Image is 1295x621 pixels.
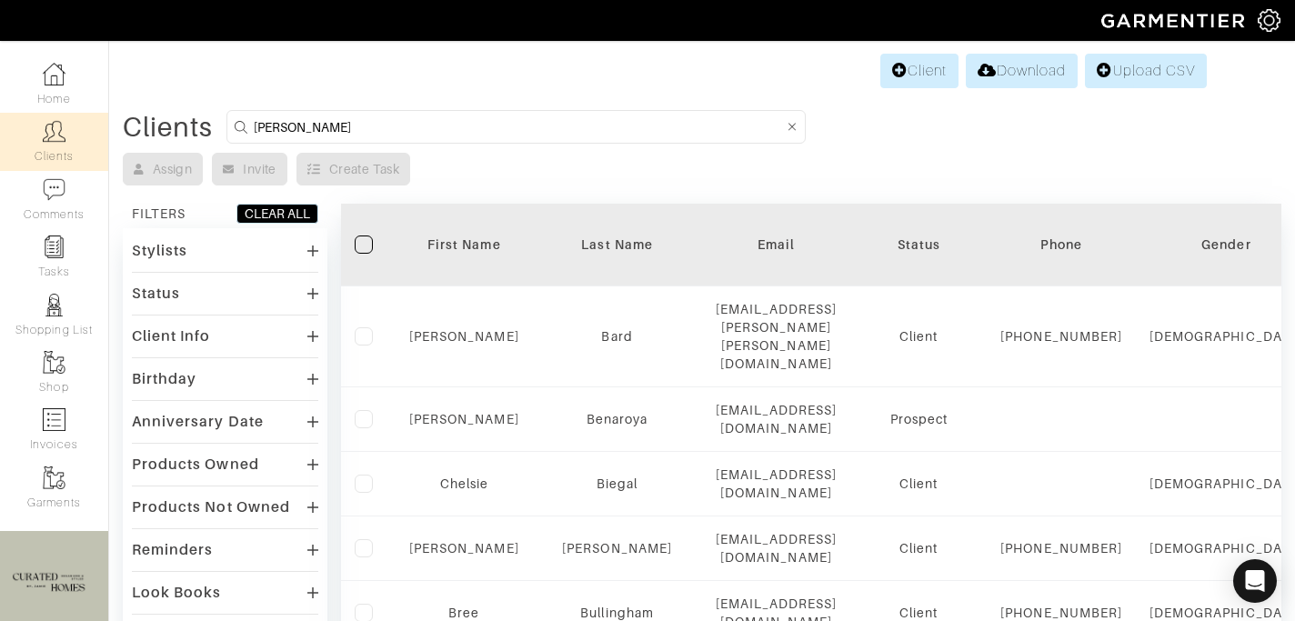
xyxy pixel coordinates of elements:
div: Products Not Owned [132,498,290,516]
a: Bullingham [580,606,654,620]
div: [PHONE_NUMBER] [1000,539,1122,557]
div: Email [716,235,838,254]
button: CLEAR ALL [236,204,318,224]
div: Anniversary Date [132,413,264,431]
div: [EMAIL_ADDRESS][DOMAIN_NAME] [716,466,838,502]
img: garments-icon-b7da505a4dc4fd61783c78ac3ca0ef83fa9d6f193b1c9dc38574b1d14d53ca28.png [43,466,65,489]
img: gear-icon-white-bd11855cb880d31180b6d7d6211b90ccbf57a29d726f0c71d8c61bd08dd39cc2.png [1258,9,1280,32]
a: Benaroya [587,412,647,426]
div: [EMAIL_ADDRESS][DOMAIN_NAME] [716,401,838,437]
div: Birthday [132,370,196,388]
div: Look Books [132,584,222,602]
img: dashboard-icon-dbcd8f5a0b271acd01030246c82b418ddd0df26cd7fceb0bd07c9910d44c42f6.png [43,63,65,85]
div: Stylists [132,242,187,260]
th: Toggle SortBy [850,204,987,286]
img: reminder-icon-8004d30b9f0a5d33ae49ab947aed9ed385cf756f9e5892f1edd6e32f2345188e.png [43,235,65,258]
div: Last Name [547,235,688,254]
a: Upload CSV [1085,54,1207,88]
a: Biegal [597,476,637,491]
div: CLEAR ALL [245,205,310,223]
img: orders-icon-0abe47150d42831381b5fb84f609e132dff9fe21cb692f30cb5eec754e2cba89.png [43,408,65,431]
a: [PERSON_NAME] [409,329,519,344]
div: Reminders [132,541,213,559]
div: [EMAIL_ADDRESS][DOMAIN_NAME] [716,530,838,566]
a: Bree [448,606,479,620]
div: Products Owned [132,456,259,474]
div: Status [132,285,180,303]
img: stylists-icon-eb353228a002819b7ec25b43dbf5f0378dd9e0616d9560372ff212230b889e62.png [43,294,65,316]
a: [PERSON_NAME] [409,412,519,426]
a: Chelsie [440,476,488,491]
div: Prospect [864,410,973,428]
div: [EMAIL_ADDRESS][PERSON_NAME][PERSON_NAME][DOMAIN_NAME] [716,300,838,373]
th: Toggle SortBy [533,204,702,286]
img: clients-icon-6bae9207a08558b7cb47a8932f037763ab4055f8c8b6bfacd5dc20c3e0201464.png [43,120,65,143]
img: garments-icon-b7da505a4dc4fd61783c78ac3ca0ef83fa9d6f193b1c9dc38574b1d14d53ca28.png [43,351,65,374]
th: Toggle SortBy [396,204,533,286]
div: [PHONE_NUMBER] [1000,327,1122,346]
img: garmentier-logo-header-white-b43fb05a5012e4ada735d5af1a66efaba907eab6374d6393d1fbf88cb4ef424d.png [1092,5,1258,36]
div: Status [864,235,973,254]
a: [PERSON_NAME] [562,541,672,556]
div: FILTERS [132,205,186,223]
div: Client [864,475,973,493]
div: Clients [123,118,213,136]
input: Search by name, email, phone, city, or state [254,115,784,138]
div: Phone [1000,235,1122,254]
a: [PERSON_NAME] [409,541,519,556]
a: Client [880,54,959,88]
div: First Name [409,235,519,254]
div: Client [864,539,973,557]
a: Bard [601,329,632,344]
a: Download [966,54,1078,88]
div: Client Info [132,327,211,346]
div: Open Intercom Messenger [1233,559,1277,603]
img: comment-icon-a0a6a9ef722e966f86d9cbdc48e553b5cf19dbc54f86b18d962a5391bc8f6eb6.png [43,178,65,201]
div: Client [864,327,973,346]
